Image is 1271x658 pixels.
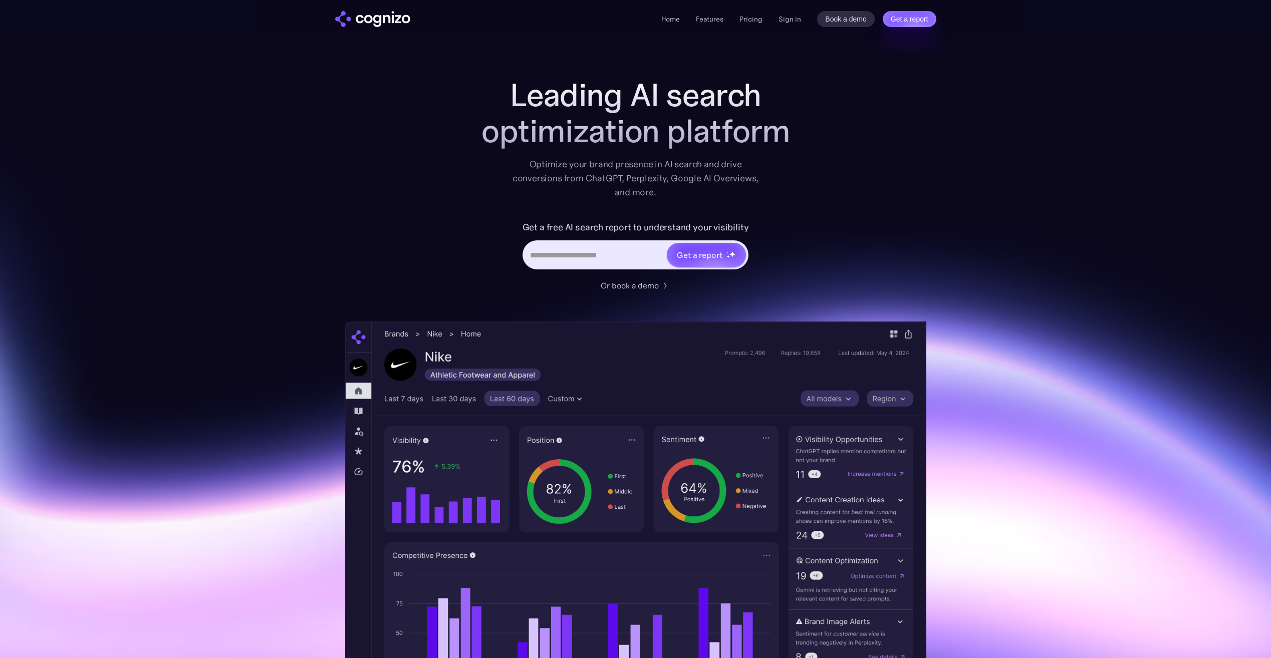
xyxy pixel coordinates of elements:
[335,11,410,27] img: cognizo logo
[661,15,680,24] a: Home
[883,11,936,27] a: Get a report
[726,255,730,258] img: star
[523,219,749,274] form: Hero URL Input Form
[601,279,659,291] div: Or book a demo
[817,11,875,27] a: Book a demo
[435,77,836,149] h1: Leading AI search optimization platform
[677,249,722,261] div: Get a report
[513,157,759,199] div: Optimize your brand presence in AI search and drive conversions from ChatGPT, Perplexity, Google ...
[739,15,762,24] a: Pricing
[666,242,747,268] a: Get a reportstarstarstar
[335,11,410,27] a: home
[726,251,728,253] img: star
[729,251,735,257] img: star
[601,279,671,291] a: Or book a demo
[779,13,801,25] a: Sign in
[696,15,723,24] a: Features
[523,219,749,235] label: Get a free AI search report to understand your visibility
